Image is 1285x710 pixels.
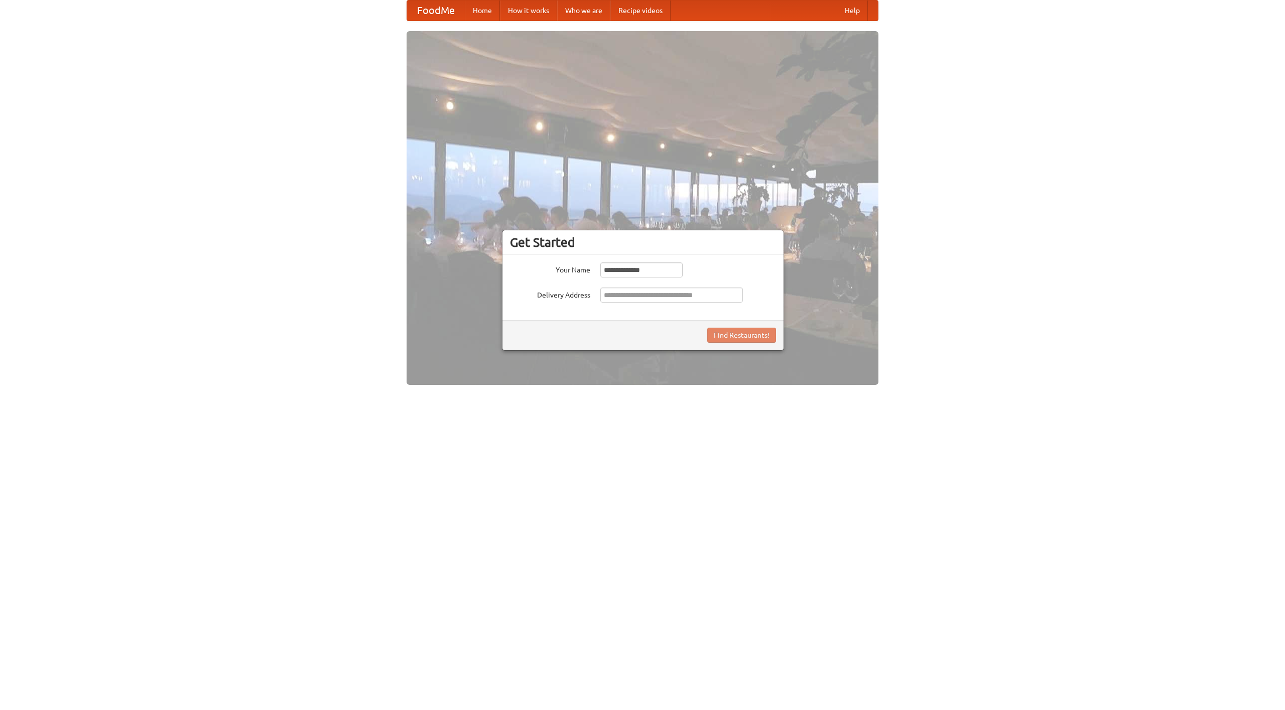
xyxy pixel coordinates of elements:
label: Delivery Address [510,288,590,300]
a: Who we are [557,1,610,21]
button: Find Restaurants! [707,328,776,343]
a: Home [465,1,500,21]
a: Recipe videos [610,1,671,21]
a: How it works [500,1,557,21]
a: Help [837,1,868,21]
h3: Get Started [510,235,776,250]
a: FoodMe [407,1,465,21]
label: Your Name [510,262,590,275]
